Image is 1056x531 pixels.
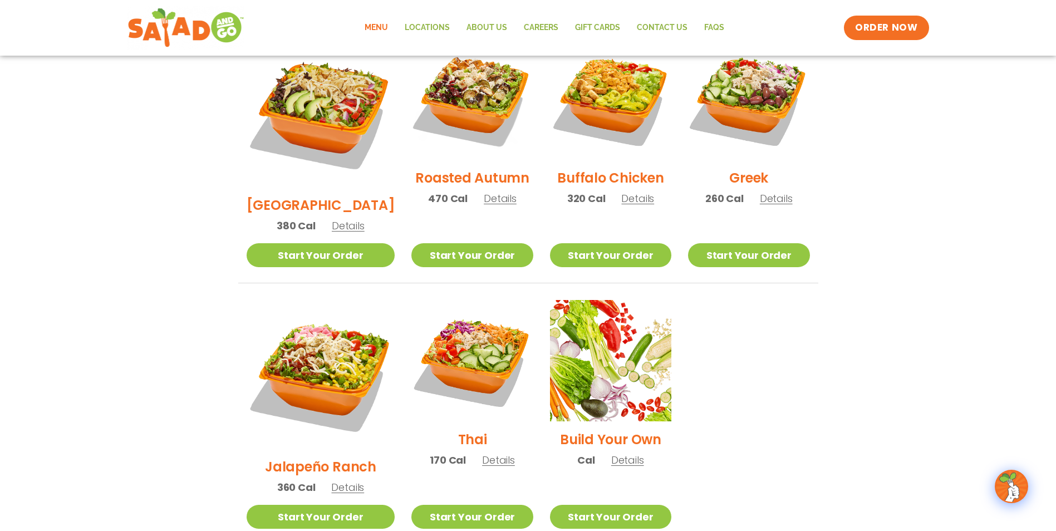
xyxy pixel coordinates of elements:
[247,505,395,529] a: Start Your Order
[557,168,664,188] h2: Buffalo Chicken
[277,218,316,233] span: 380 Cal
[621,191,654,205] span: Details
[411,38,533,160] img: Product photo for Roasted Autumn Salad
[550,243,671,267] a: Start Your Order
[356,15,396,41] a: Menu
[428,191,468,206] span: 470 Cal
[247,38,395,187] img: Product photo for BBQ Ranch Salad
[331,480,364,494] span: Details
[458,15,515,41] a: About Us
[458,430,487,449] h2: Thai
[484,191,517,205] span: Details
[247,243,395,267] a: Start Your Order
[415,168,529,188] h2: Roasted Autumn
[567,15,628,41] a: GIFT CARDS
[411,243,533,267] a: Start Your Order
[396,15,458,41] a: Locations
[688,243,809,267] a: Start Your Order
[482,453,515,467] span: Details
[430,453,466,468] span: 170 Cal
[760,191,793,205] span: Details
[844,16,929,40] a: ORDER NOW
[247,300,395,449] img: Product photo for Jalapeño Ranch Salad
[411,505,533,529] a: Start Your Order
[550,505,671,529] a: Start Your Order
[515,15,567,41] a: Careers
[688,38,809,160] img: Product photo for Greek Salad
[277,480,316,495] span: 360 Cal
[611,453,644,467] span: Details
[265,457,376,476] h2: Jalapeño Ranch
[628,15,696,41] a: Contact Us
[560,430,661,449] h2: Build Your Own
[577,453,595,468] span: Cal
[127,6,245,50] img: new-SAG-logo-768×292
[705,191,744,206] span: 260 Cal
[996,471,1027,502] img: wpChatIcon
[855,21,917,35] span: ORDER NOW
[247,195,395,215] h2: [GEOGRAPHIC_DATA]
[550,300,671,421] img: Product photo for Build Your Own
[567,191,606,206] span: 320 Cal
[696,15,733,41] a: FAQs
[332,219,365,233] span: Details
[729,168,768,188] h2: Greek
[550,38,671,160] img: Product photo for Buffalo Chicken Salad
[411,300,533,421] img: Product photo for Thai Salad
[356,15,733,41] nav: Menu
